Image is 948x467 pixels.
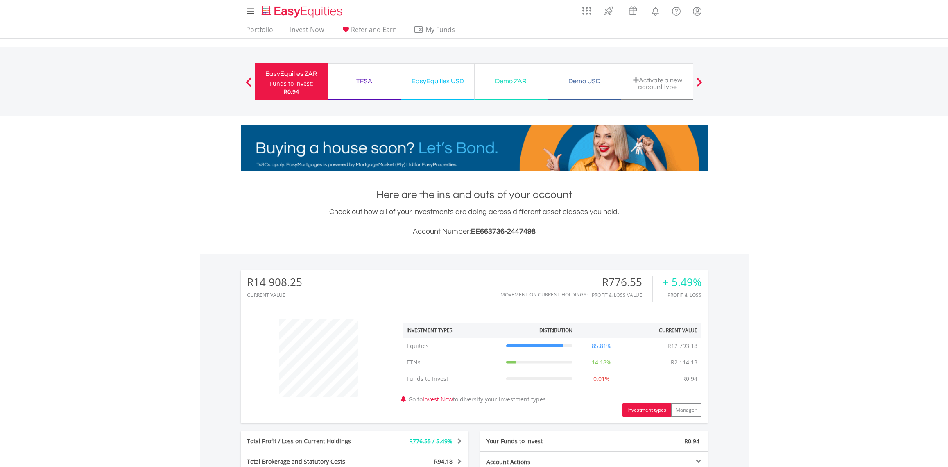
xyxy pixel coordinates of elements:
div: Demo USD [553,75,616,87]
img: EasyEquities_Logo.png [260,5,346,18]
td: R0.94 [678,371,701,387]
div: Go to to diversify your investment types. [396,314,708,417]
a: Notifications [645,2,666,18]
span: R776.55 / 5.49% [409,437,453,445]
h1: Here are the ins and outs of your account [241,187,708,202]
div: Funds to invest: [270,80,313,88]
div: TFSA [333,75,396,87]
a: Portfolio [243,25,276,38]
img: EasyMortage Promotion Banner [241,125,708,171]
a: Invest Now [287,25,327,38]
div: CURRENT VALUE [247,292,302,298]
span: EE663736-2447498 [471,228,536,235]
div: EasyEquities USD [406,75,469,87]
td: 14.18% [577,354,627,371]
a: AppsGrid [577,2,597,15]
span: Refer and Earn [351,25,397,34]
div: Movement on Current Holdings: [500,292,588,297]
div: Demo ZAR [480,75,543,87]
button: Investment types [622,403,671,417]
td: ETNs [403,354,502,371]
div: Total Profit / Loss on Current Holdings [241,437,373,445]
td: R2 114.13 [667,354,701,371]
div: Check out how all of your investments are doing across different asset classes you hold. [241,206,708,237]
img: vouchers-v2.svg [626,4,640,17]
td: 85.81% [577,338,627,354]
div: EasyEquities ZAR [260,68,323,80]
img: grid-menu-icon.svg [582,6,591,15]
div: Your Funds to Invest [480,437,594,445]
a: Vouchers [621,2,645,17]
span: R0.94 [284,88,299,96]
span: My Funds [414,24,467,35]
a: FAQ's and Support [666,2,687,18]
a: My Profile [687,2,708,20]
th: Investment Types [403,323,502,338]
a: Refer and Earn [337,25,400,38]
button: Manager [671,403,701,417]
span: R0.94 [684,437,699,445]
h3: Account Number: [241,226,708,237]
th: Current Value [627,323,701,338]
div: + 5.49% [663,276,701,288]
div: Profit & Loss Value [592,292,652,298]
a: Invest Now [423,395,453,403]
span: R94.18 [434,458,453,465]
div: Account Actions [480,458,594,466]
td: Equities [403,338,502,354]
div: R776.55 [592,276,652,288]
a: Home page [258,2,346,18]
div: R14 908.25 [247,276,302,288]
td: Funds to Invest [403,371,502,387]
div: Activate a new account type [626,77,689,90]
div: Profit & Loss [663,292,701,298]
div: Total Brokerage and Statutory Costs [241,458,373,466]
td: 0.01% [577,371,627,387]
td: R12 793.18 [663,338,701,354]
img: thrive-v2.svg [602,4,615,17]
div: Distribution [539,327,572,334]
